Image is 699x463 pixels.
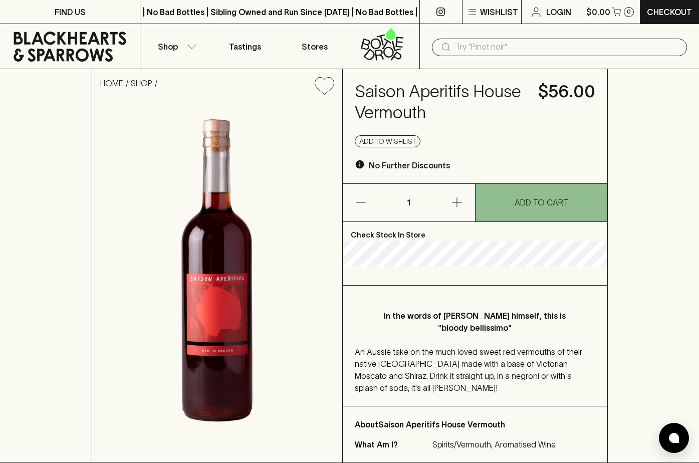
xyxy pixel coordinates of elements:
[355,418,595,430] p: About Saison Aperitifs House Vermouth
[515,196,568,208] p: ADD TO CART
[375,310,575,334] p: In the words of [PERSON_NAME] himself, this is "bloody bellissimo"
[229,41,261,53] p: Tastings
[355,347,582,392] span: An Aussie take on the much loved sweet red vermouths of their native [GEOGRAPHIC_DATA] made with ...
[355,135,420,147] button: Add to wishlist
[302,41,328,53] p: Stores
[131,79,152,88] a: SHOP
[210,24,280,69] a: Tastings
[586,6,610,18] p: $0.00
[355,438,430,450] p: What Am I?
[669,433,679,443] img: bubble-icon
[311,73,338,99] button: Add to wishlist
[369,159,450,171] p: No Further Discounts
[280,24,350,69] a: Stores
[538,81,595,102] h4: $56.00
[627,9,631,15] p: 0
[55,6,86,18] p: FIND US
[355,81,526,123] h4: Saison Aperitifs House Vermouth
[456,39,679,55] input: Try "Pinot noir"
[100,79,123,88] a: HOME
[92,103,342,462] img: 31947.png
[140,24,210,69] button: Shop
[476,184,607,221] button: ADD TO CART
[546,6,571,18] p: Login
[432,438,556,450] p: Spirits/Vermouth, Aromatised Wine
[480,6,518,18] p: Wishlist
[397,184,421,221] p: 1
[158,41,178,53] p: Shop
[647,6,692,18] p: Checkout
[343,222,607,241] p: Check Stock In Store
